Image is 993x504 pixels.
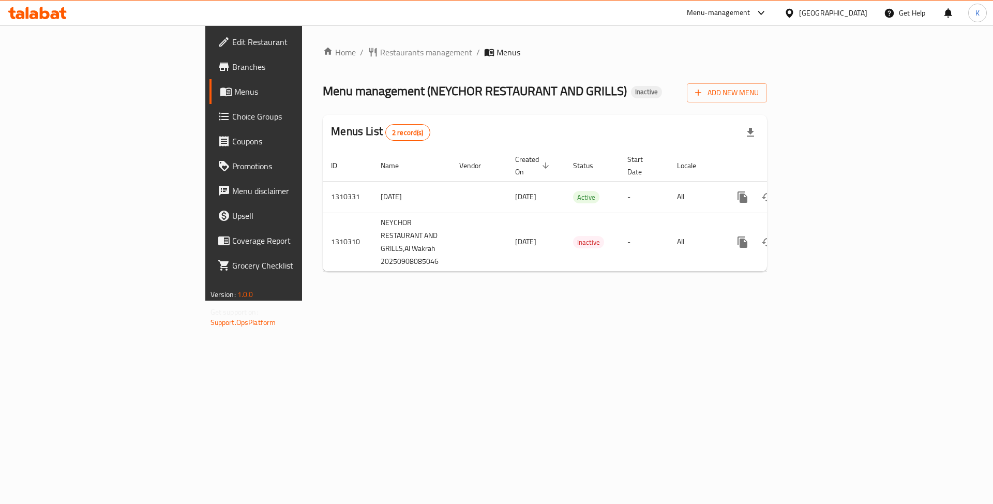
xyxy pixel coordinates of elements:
[232,234,363,247] span: Coverage Report
[515,235,536,248] span: [DATE]
[210,316,276,329] a: Support.OpsPlatform
[232,210,363,222] span: Upsell
[738,120,763,145] div: Export file
[730,230,755,255] button: more
[755,230,780,255] button: Change Status
[372,213,451,271] td: NEYCHOR RESTAURANT AND GRILLS,Al Wakrah 20250908085046
[210,305,258,319] span: Get support on:
[515,153,552,178] span: Created On
[368,46,472,58] a: Restaurants management
[380,46,472,58] span: Restaurants management
[232,135,363,147] span: Coupons
[232,259,363,272] span: Grocery Checklist
[459,159,494,172] span: Vendor
[209,228,371,253] a: Coverage Report
[209,104,371,129] a: Choice Groups
[331,159,351,172] span: ID
[385,124,430,141] div: Total records count
[209,179,371,203] a: Menu disclaimer
[209,29,371,54] a: Edit Restaurant
[209,203,371,228] a: Upsell
[687,83,767,102] button: Add New Menu
[232,185,363,197] span: Menu disclaimer
[209,154,371,179] a: Promotions
[975,7,980,19] span: K
[210,288,236,301] span: Version:
[631,87,662,96] span: Inactive
[695,86,759,99] span: Add New Menu
[331,124,430,141] h2: Menus List
[476,46,480,58] li: /
[209,54,371,79] a: Branches
[323,46,767,58] nav: breadcrumb
[234,85,363,98] span: Menus
[687,7,750,19] div: Menu-management
[669,213,722,271] td: All
[237,288,253,301] span: 1.0.0
[631,86,662,98] div: Inactive
[209,129,371,154] a: Coupons
[381,159,412,172] span: Name
[209,253,371,278] a: Grocery Checklist
[209,79,371,104] a: Menus
[232,110,363,123] span: Choice Groups
[722,150,838,182] th: Actions
[730,185,755,210] button: more
[323,79,627,102] span: Menu management ( NEYCHOR RESTAURANT AND GRILLS )
[372,181,451,213] td: [DATE]
[755,185,780,210] button: Change Status
[232,61,363,73] span: Branches
[232,36,363,48] span: Edit Restaurant
[677,159,710,172] span: Locale
[573,236,604,248] span: Inactive
[573,191,599,203] span: Active
[323,150,838,272] table: enhanced table
[515,190,536,203] span: [DATE]
[232,160,363,172] span: Promotions
[627,153,656,178] span: Start Date
[799,7,867,19] div: [GEOGRAPHIC_DATA]
[386,128,430,138] span: 2 record(s)
[496,46,520,58] span: Menus
[619,181,669,213] td: -
[669,181,722,213] td: All
[619,213,669,271] td: -
[573,159,607,172] span: Status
